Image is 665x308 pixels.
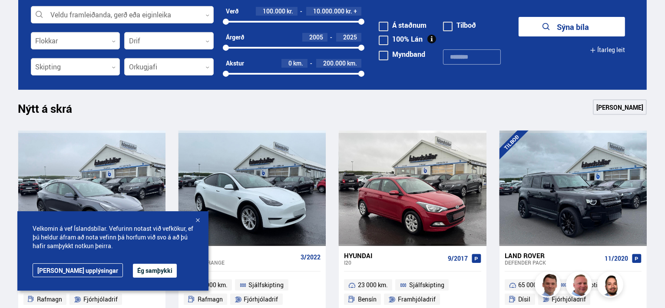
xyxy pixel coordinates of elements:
[133,264,177,278] button: Ég samþykki
[184,252,297,259] div: Tesla
[505,259,601,265] div: Defender PACK
[590,40,625,60] button: Ítarleg leit
[599,273,625,299] img: nhp88E3Fdnt1Opn2.png
[344,252,444,259] div: Hyundai
[288,59,292,67] span: 0
[519,17,625,36] button: Sýna bíla
[293,60,303,67] span: km.
[226,34,244,41] div: Árgerð
[379,36,423,43] label: 100% Lán
[249,280,284,290] span: Sjálfskipting
[398,294,436,305] span: Framhjóladrif
[593,99,647,115] a: [PERSON_NAME]
[198,294,223,305] span: Rafmagn
[346,8,352,15] span: kr.
[309,33,323,41] span: 2005
[536,273,562,299] img: FbJEzSuNWCJXmdc-.webp
[358,294,377,305] span: Bensín
[443,22,476,29] label: Tilboð
[567,273,593,299] img: siFngHWaQ9KaOqBr.png
[552,294,586,305] span: Fjórhjóladrif
[7,3,33,29] button: Open LiveChat chat widget
[301,254,321,261] span: 3/2022
[347,60,357,67] span: km.
[83,294,118,305] span: Fjórhjóladrif
[184,259,297,265] div: Model Y RANGE
[519,280,549,290] span: 65 000 km.
[519,294,531,305] span: Dísil
[198,280,228,290] span: 82 000 km.
[37,294,62,305] span: Rafmagn
[33,224,193,250] span: Velkomin á vef Íslandsbílar. Vefurinn notast við vefkökur, ef þú heldur áfram að nota vefinn þá h...
[263,7,285,15] span: 100.000
[605,255,628,262] span: 11/2020
[323,59,346,67] span: 200.000
[18,102,88,120] h1: Nýtt á skrá
[33,263,123,277] a: [PERSON_NAME] upplýsingar
[244,294,278,305] span: Fjórhjóladrif
[448,255,468,262] span: 9/2017
[226,8,238,15] div: Verð
[226,60,244,67] div: Akstur
[287,8,293,15] span: kr.
[379,51,425,58] label: Myndband
[343,33,357,41] span: 2025
[313,7,344,15] span: 10.000.000
[505,252,601,259] div: Land Rover
[344,259,444,265] div: i20
[354,8,357,15] span: +
[358,280,388,290] span: 23 000 km.
[409,280,444,290] span: Sjálfskipting
[379,22,427,29] label: Á staðnum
